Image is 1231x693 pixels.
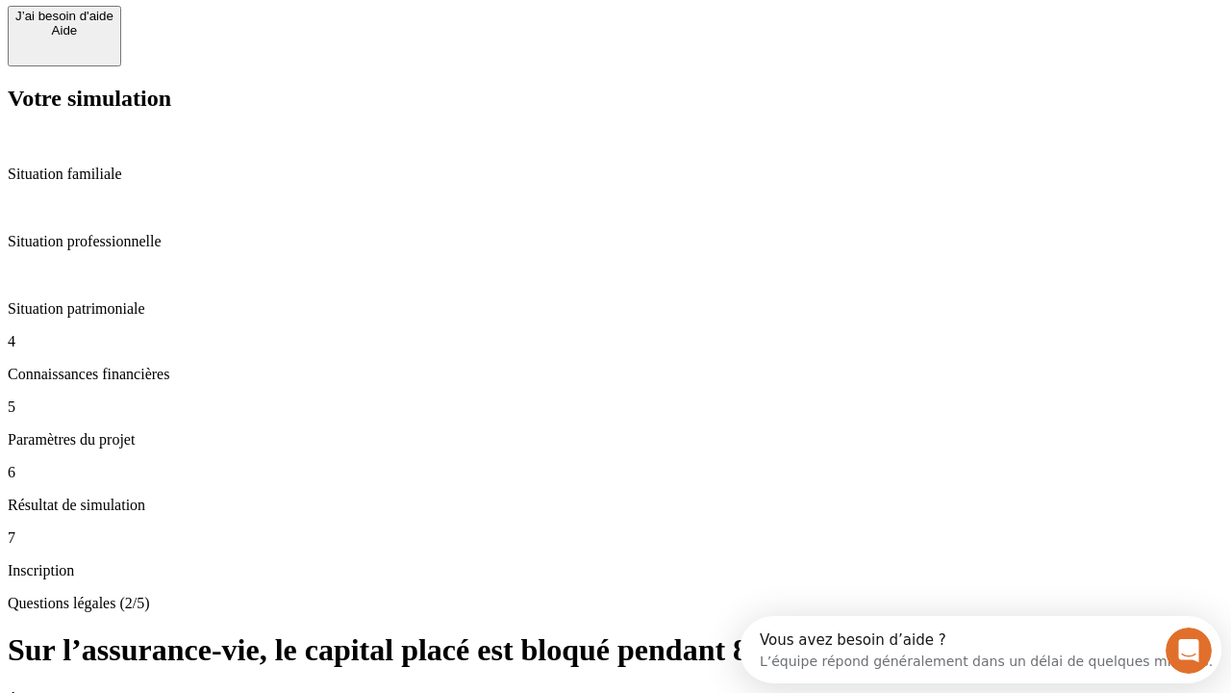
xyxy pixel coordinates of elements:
p: 7 [8,529,1223,547]
h1: Sur l’assurance-vie, le capital placé est bloqué pendant 8 ans ? [8,632,1223,668]
p: Questions légales (2/5) [8,595,1223,612]
p: Situation patrimoniale [8,300,1223,318]
p: Inscription [8,562,1223,579]
button: J’ai besoin d'aideAide [8,6,121,66]
iframe: Intercom live chat [1166,628,1212,674]
p: Situation familiale [8,166,1223,183]
div: J’ai besoin d'aide [15,9,113,23]
p: 5 [8,398,1223,416]
p: Paramètres du projet [8,431,1223,449]
iframe: Intercom live chat discovery launcher [740,616,1221,683]
p: 4 [8,333,1223,350]
p: Connaissances financières [8,366,1223,383]
p: Résultat de simulation [8,497,1223,514]
h2: Votre simulation [8,86,1223,112]
div: Vous avez besoin d’aide ? [20,16,473,32]
div: L’équipe répond généralement dans un délai de quelques minutes. [20,32,473,52]
p: 6 [8,464,1223,481]
div: Aide [15,23,113,38]
div: Ouvrir le Messenger Intercom [8,8,530,61]
p: Situation professionnelle [8,233,1223,250]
